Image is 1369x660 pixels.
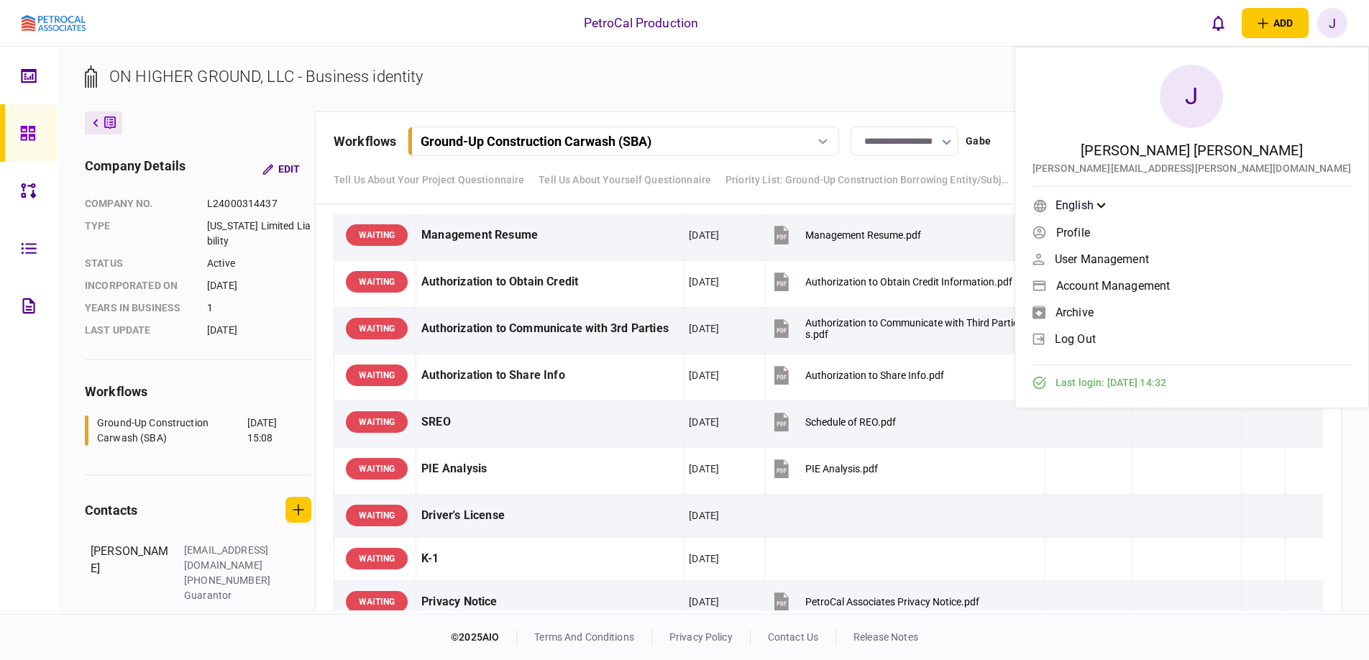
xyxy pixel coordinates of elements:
button: Management Resume.pdf [771,219,921,252]
div: Authorization to Share Info [421,359,678,392]
div: 1 [207,301,311,316]
div: [PERSON_NAME] [91,543,170,603]
div: Type [85,219,193,249]
div: K-1 [421,543,678,575]
button: open adding identity options [1242,8,1309,38]
div: English [1056,197,1106,214]
div: WAITING [346,271,408,293]
div: [DATE] [689,368,719,382]
a: Ground-Up Construction Carwash (SBA)[DATE] 15:08 [85,416,293,446]
a: User management [1033,248,1351,270]
div: WAITING [346,548,408,569]
div: Authorization to Share Info.pdf [805,370,944,381]
div: WAITING [346,411,408,433]
div: workflows [85,382,311,401]
div: ON HIGHER GROUND, LLC - Business identity [109,65,423,88]
div: WAITING [346,458,408,480]
span: log out [1055,333,1096,345]
div: Schedule of REO.pdf [805,416,896,428]
div: Guarantor [184,588,278,603]
a: contact us [768,631,818,643]
div: incorporated on [85,278,193,293]
div: PIE Analysis.pdf [805,463,878,475]
img: client company logo [22,15,86,32]
div: [DATE] [207,278,311,293]
a: archive [1033,301,1351,323]
div: [DATE] [689,275,719,289]
div: [PERSON_NAME] [PERSON_NAME] [1081,139,1303,161]
div: Privacy Notice [421,586,678,618]
a: Priority List: Ground-Up Construction Borrowing Entity/Subject Site Checklist - Carwash (SBA) [725,173,1013,188]
div: WAITING [346,591,408,613]
div: Driver's License [421,500,678,532]
div: WAITING [346,318,408,339]
button: Edit [251,156,311,182]
div: Gabe [966,134,991,149]
div: PetroCal Associates Privacy Notice.pdf [805,596,979,608]
span: Account management [1056,280,1170,292]
button: PetroCal Associates Privacy Notice.pdf [771,586,979,618]
span: Last login : [DATE] 14:32 [1056,375,1166,390]
a: privacy policy [669,631,733,643]
div: [PERSON_NAME][EMAIL_ADDRESS][PERSON_NAME][DOMAIN_NAME] [1033,161,1351,176]
div: status [85,256,193,271]
a: Profile [1033,221,1351,243]
div: WAITING [346,505,408,526]
div: [DATE] [689,462,719,476]
div: [DATE] [207,323,311,338]
button: J [1317,8,1347,38]
div: Ground-Up Construction Carwash (SBA) [97,416,244,446]
div: last update [85,323,193,338]
div: Active [207,256,311,271]
div: [DATE] [689,551,719,566]
div: L24000314437 [207,196,311,211]
div: company details [85,156,186,182]
a: Tell Us About Your Project Questionnaire [334,173,524,188]
div: [DATE] [689,508,719,523]
div: PIE Analysis [421,453,678,485]
button: Authorization to Communicate with Third Parties.pdf [771,313,1022,345]
div: [DATE] [689,321,719,336]
div: Ground-Up Construction Carwash (SBA) [421,134,651,149]
div: Authorization to Communicate with 3rd Parties [421,313,678,345]
div: [DATE] [689,415,719,429]
span: Profile [1056,226,1090,239]
div: company no. [85,196,193,211]
button: Authorization to Share Info.pdf [771,359,944,392]
div: [PHONE_NUMBER] [184,573,278,588]
div: Authorization to Communicate with Third Parties.pdf [805,317,1022,340]
div: contacts [85,500,137,520]
div: years in business [85,301,193,316]
button: Authorization to Obtain Credit Information.pdf [771,266,1012,298]
button: Ground-Up Construction Carwash (SBA) [408,127,839,156]
div: workflows [334,132,396,151]
div: WAITING [346,224,408,246]
div: [EMAIL_ADDRESS][DOMAIN_NAME] [184,543,278,573]
div: Management Resume.pdf [805,229,921,241]
div: J [1160,65,1223,128]
div: Authorization to Obtain Credit [421,266,678,298]
a: log out [1033,328,1351,349]
div: [DATE] [689,228,719,242]
div: Management Resume [421,219,678,252]
button: PIE Analysis.pdf [771,453,878,485]
button: open notifications list [1203,8,1233,38]
a: terms and conditions [534,631,634,643]
div: SREO [421,406,678,439]
span: archive [1056,306,1094,318]
a: Tell Us About Yourself Questionnaire [539,173,711,188]
a: release notes [853,631,918,643]
span: User management [1055,253,1149,265]
div: Authorization to Obtain Credit Information.pdf [805,276,1012,288]
div: © 2025 AIO [451,630,517,645]
div: [DATE] 15:08 [247,416,293,446]
div: [US_STATE] Limited Liability [207,219,311,249]
div: PetroCal Production [584,14,699,32]
a: Account management [1033,275,1351,296]
button: Schedule of REO.pdf [771,406,896,439]
div: [DATE] [689,595,719,609]
div: WAITING [346,365,408,386]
